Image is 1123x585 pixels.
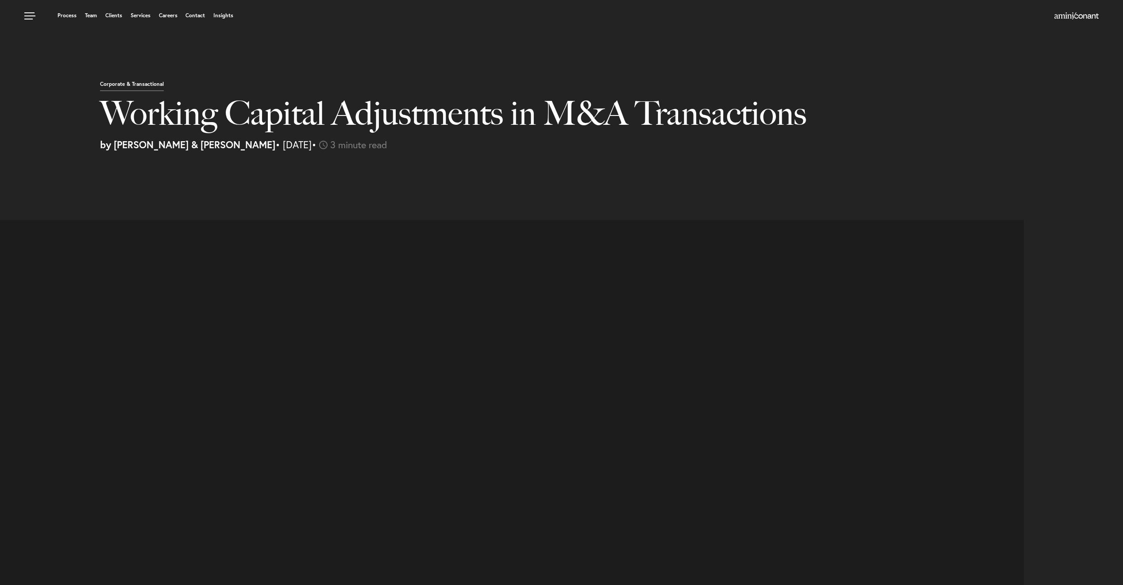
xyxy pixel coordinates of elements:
a: Careers [159,13,178,18]
img: Amini & Conant [1054,12,1099,19]
p: Corporate & Transactional [100,81,164,91]
a: Team [85,13,97,18]
a: Process [58,13,77,18]
a: Contact [185,13,205,18]
a: Insights [213,13,233,18]
span: 3 minute read [330,138,387,151]
strong: by [PERSON_NAME] & [PERSON_NAME] [100,138,275,151]
img: icon-time-light.svg [319,141,328,149]
h1: Working Capital Adjustments in M&A Transactions [100,96,811,140]
span: • [312,138,316,151]
p: • [DATE] [100,140,1116,150]
a: Clients [105,13,122,18]
a: Services [131,13,151,18]
a: Home [1054,13,1099,20]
